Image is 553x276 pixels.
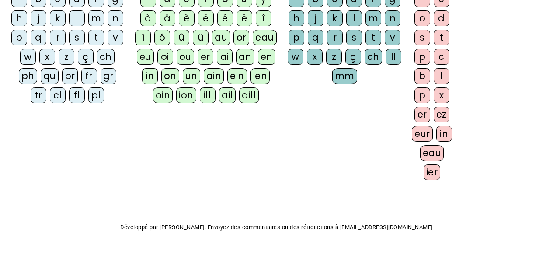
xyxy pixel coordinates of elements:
div: ë [237,10,252,26]
div: h [289,10,304,26]
div: z [59,49,74,65]
div: ou [177,49,194,65]
div: en [258,49,275,65]
div: q [308,30,323,45]
div: o [414,10,430,26]
div: eu [137,49,154,65]
div: fr [81,68,97,84]
div: x [39,49,55,65]
div: q [31,30,46,45]
div: à [140,10,156,26]
div: on [161,68,179,84]
div: n [108,10,123,26]
div: j [31,10,46,26]
div: h [11,10,27,26]
div: ç [78,49,94,65]
div: fl [69,87,85,103]
div: k [327,10,343,26]
div: qu [41,68,59,84]
div: p [289,30,304,45]
div: ll [386,49,401,65]
div: ill [200,87,216,103]
div: ç [345,49,361,65]
div: br [62,68,78,84]
div: ein [227,68,247,84]
div: r [327,30,343,45]
div: ail [219,87,236,103]
div: î [256,10,271,26]
div: p [414,87,430,103]
div: v [108,30,123,45]
div: û [174,30,189,45]
div: oin [153,87,173,103]
div: ch [365,49,382,65]
div: x [307,49,323,65]
div: cl [50,87,66,103]
div: k [50,10,66,26]
div: ai [217,49,233,65]
div: au [212,30,230,45]
div: ï [135,30,151,45]
div: er [414,107,430,122]
div: s [414,30,430,45]
div: ez [434,107,449,122]
div: gr [101,68,116,84]
div: x [434,87,449,103]
div: w [288,49,303,65]
div: d [434,10,449,26]
div: tr [31,87,46,103]
div: r [50,30,66,45]
div: w [20,49,36,65]
div: z [326,49,342,65]
div: or [233,30,249,45]
p: Développé par [PERSON_NAME]. Envoyez des commentaires ou des rétroactions à [EMAIL_ADDRESS][DOMAI... [7,222,546,233]
div: ô [154,30,170,45]
div: p [11,30,27,45]
div: eau [253,30,277,45]
div: eur [412,126,433,142]
div: eau [420,145,444,161]
div: l [434,68,449,84]
div: t [88,30,104,45]
div: un [183,68,200,84]
div: er [198,49,213,65]
div: è [179,10,195,26]
div: v [385,30,400,45]
div: an [236,49,254,65]
div: aill [239,87,259,103]
div: in [142,68,158,84]
div: ion [176,87,196,103]
div: m [365,10,381,26]
div: l [346,10,362,26]
div: p [414,49,430,65]
div: j [308,10,323,26]
div: mm [332,68,357,84]
div: c [434,49,449,65]
div: s [346,30,362,45]
div: â [160,10,175,26]
div: s [69,30,85,45]
div: oi [157,49,173,65]
div: b [414,68,430,84]
div: pl [88,87,104,103]
div: ü [193,30,209,45]
div: m [88,10,104,26]
div: l [69,10,85,26]
div: ier [424,164,441,180]
div: t [434,30,449,45]
div: t [365,30,381,45]
div: ch [97,49,115,65]
div: in [436,126,452,142]
div: ien [250,68,270,84]
div: ê [217,10,233,26]
div: ph [19,68,37,84]
div: n [385,10,400,26]
div: ain [204,68,224,84]
div: é [198,10,214,26]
